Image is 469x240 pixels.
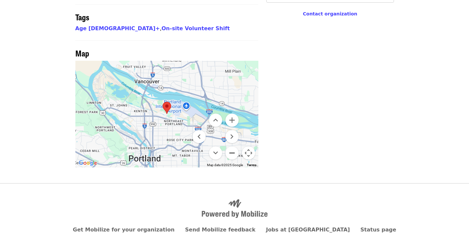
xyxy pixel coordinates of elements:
[225,114,239,127] button: Zoom in
[185,227,255,233] a: Send Mobilize feedback
[73,227,174,233] a: Get Mobilize for your organization
[247,163,256,167] a: Terms (opens in new tab)
[75,25,162,32] span: ,
[77,159,99,167] a: Open this area in Google Maps (opens a new window)
[360,227,396,233] a: Status page
[193,130,206,143] button: Move left
[266,227,350,233] a: Jobs at [GEOGRAPHIC_DATA]
[207,163,243,167] span: Map data ©2025 Google
[75,47,89,59] span: Map
[303,11,357,16] a: Contact organization
[209,114,222,127] button: Move up
[75,11,89,23] span: Tags
[242,146,255,160] button: Map camera controls
[162,25,230,32] a: On-site Volunteer Shift
[77,159,99,167] img: Google
[225,146,239,160] button: Zoom out
[202,199,268,218] img: Powered by Mobilize
[75,226,394,234] nav: Primary footer navigation
[225,130,239,143] button: Move right
[209,146,222,160] button: Move down
[75,25,160,32] a: Age [DEMOGRAPHIC_DATA]+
